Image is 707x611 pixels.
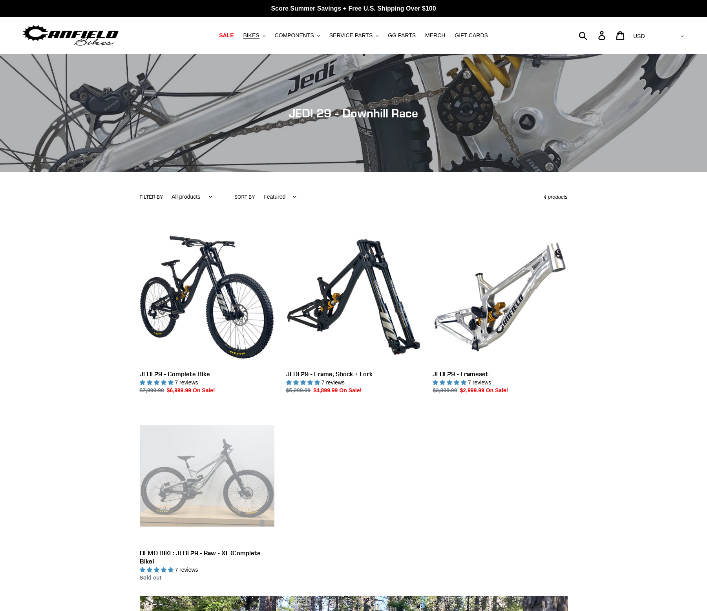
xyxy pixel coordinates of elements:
span: GG PARTS [388,32,416,39]
a: GIFT CARDS [451,30,492,41]
span: COMPONENTS [275,32,314,39]
button: BIKES [239,30,269,41]
input: Search [583,27,603,44]
button: COMPONENTS [271,30,324,41]
img: Canfield Bikes [22,23,120,48]
span: BIKES [243,32,259,39]
span: GIFT CARDS [455,32,488,39]
span: SERVICE PARTS [329,32,373,39]
button: SERVICE PARTS [325,30,382,41]
a: SALE [215,30,237,41]
span: SALE [219,32,234,39]
span: MERCH [425,32,445,39]
a: GG PARTS [384,30,420,41]
label: Filter by [140,194,163,201]
a: MERCH [421,30,449,41]
span: 4 products [544,194,568,200]
span: JEDI 29 - Downhill Race [289,106,418,120]
label: Sort by [234,194,255,201]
